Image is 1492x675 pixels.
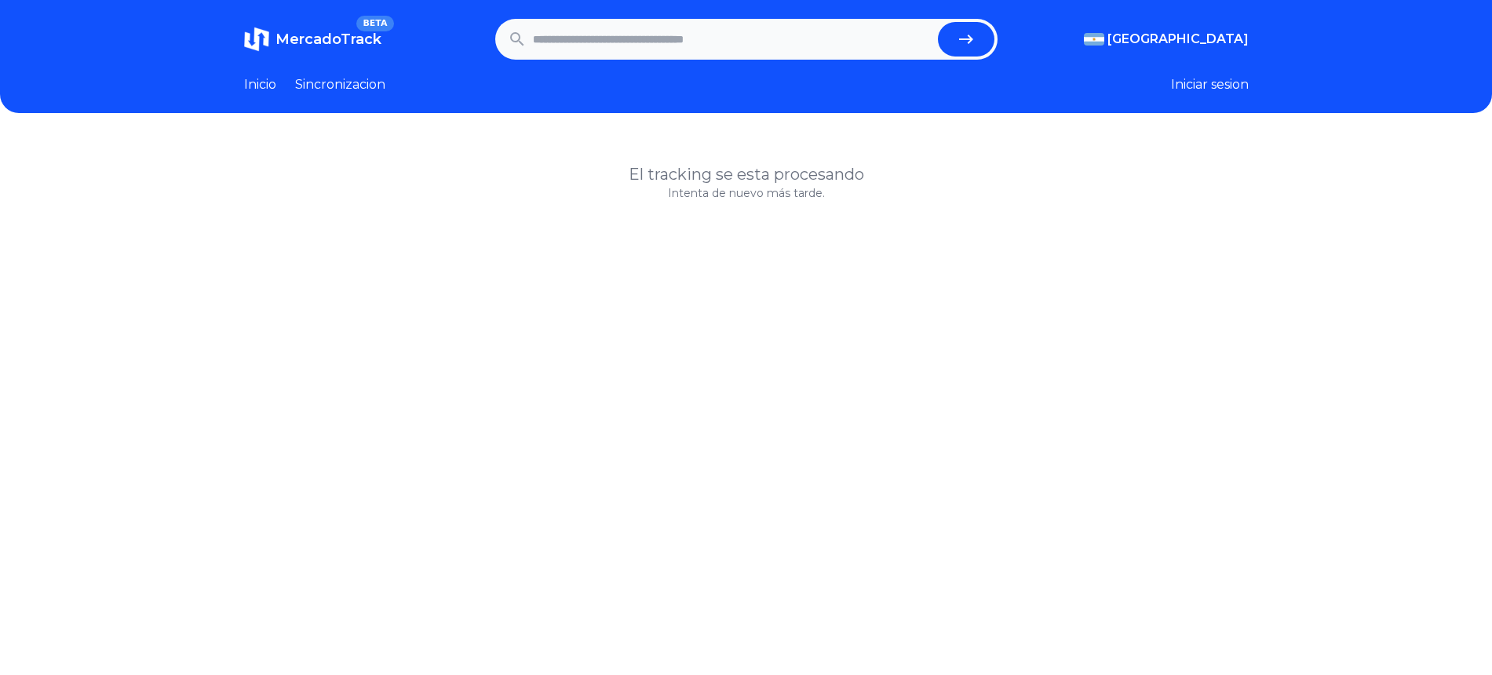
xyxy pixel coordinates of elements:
img: MercadoTrack [244,27,269,52]
a: MercadoTrackBETA [244,27,381,52]
button: [GEOGRAPHIC_DATA] [1084,30,1249,49]
span: BETA [356,16,393,31]
span: MercadoTrack [275,31,381,48]
p: Intenta de nuevo más tarde. [244,185,1249,201]
button: Iniciar sesion [1171,75,1249,94]
a: Sincronizacion [295,75,385,94]
span: [GEOGRAPHIC_DATA] [1107,30,1249,49]
h1: El tracking se esta procesando [244,163,1249,185]
img: Argentina [1084,33,1104,46]
a: Inicio [244,75,276,94]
